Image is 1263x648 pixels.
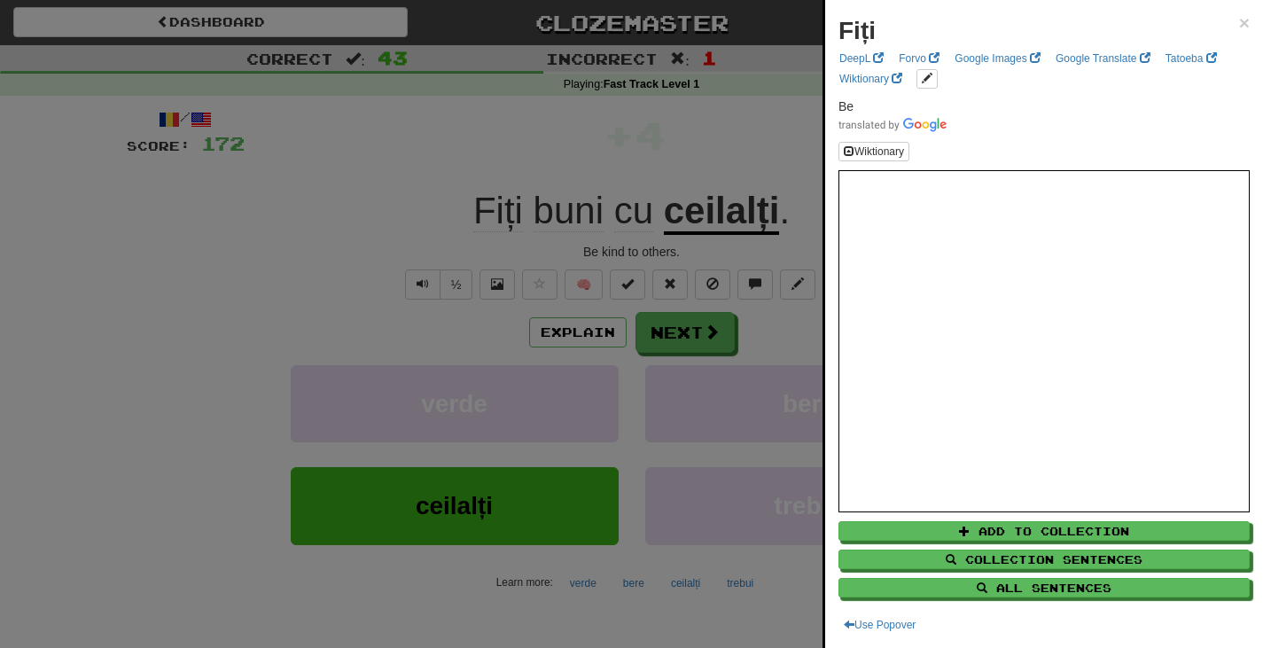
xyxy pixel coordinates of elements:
[893,49,945,68] a: Forvo
[838,550,1250,569] button: Collection Sentences
[1239,12,1250,33] span: ×
[838,578,1250,597] button: All Sentences
[916,69,938,89] button: edit links
[834,49,889,68] a: DeepL
[838,17,876,44] strong: Fiți
[838,521,1250,541] button: Add to Collection
[1160,49,1222,68] a: Tatoeba
[834,69,908,89] a: Wiktionary
[1239,13,1250,32] button: Close
[838,118,947,132] img: Color short
[838,99,854,113] span: Be
[838,615,921,635] button: Use Popover
[1050,49,1156,68] a: Google Translate
[838,142,909,161] button: Wiktionary
[949,49,1046,68] a: Google Images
